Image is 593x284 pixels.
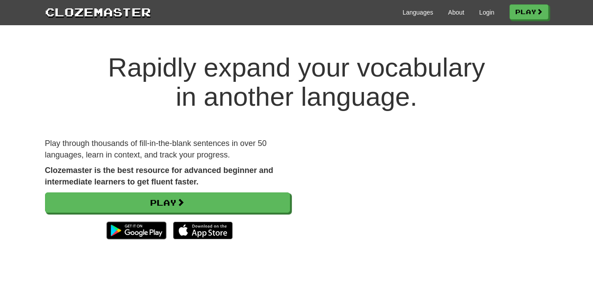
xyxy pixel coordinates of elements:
a: Languages [403,8,433,17]
p: Play through thousands of fill-in-the-blank sentences in over 50 languages, learn in context, and... [45,138,290,161]
a: Login [479,8,494,17]
strong: Clozemaster is the best resource for advanced beginner and intermediate learners to get fluent fa... [45,166,273,186]
a: About [448,8,465,17]
a: Play [45,192,290,213]
a: Clozemaster [45,4,151,20]
img: Get it on Google Play [102,217,170,244]
img: Download_on_the_App_Store_Badge_US-UK_135x40-25178aeef6eb6b83b96f5f2d004eda3bffbb37122de64afbaef7... [173,222,233,239]
a: Play [510,4,548,19]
